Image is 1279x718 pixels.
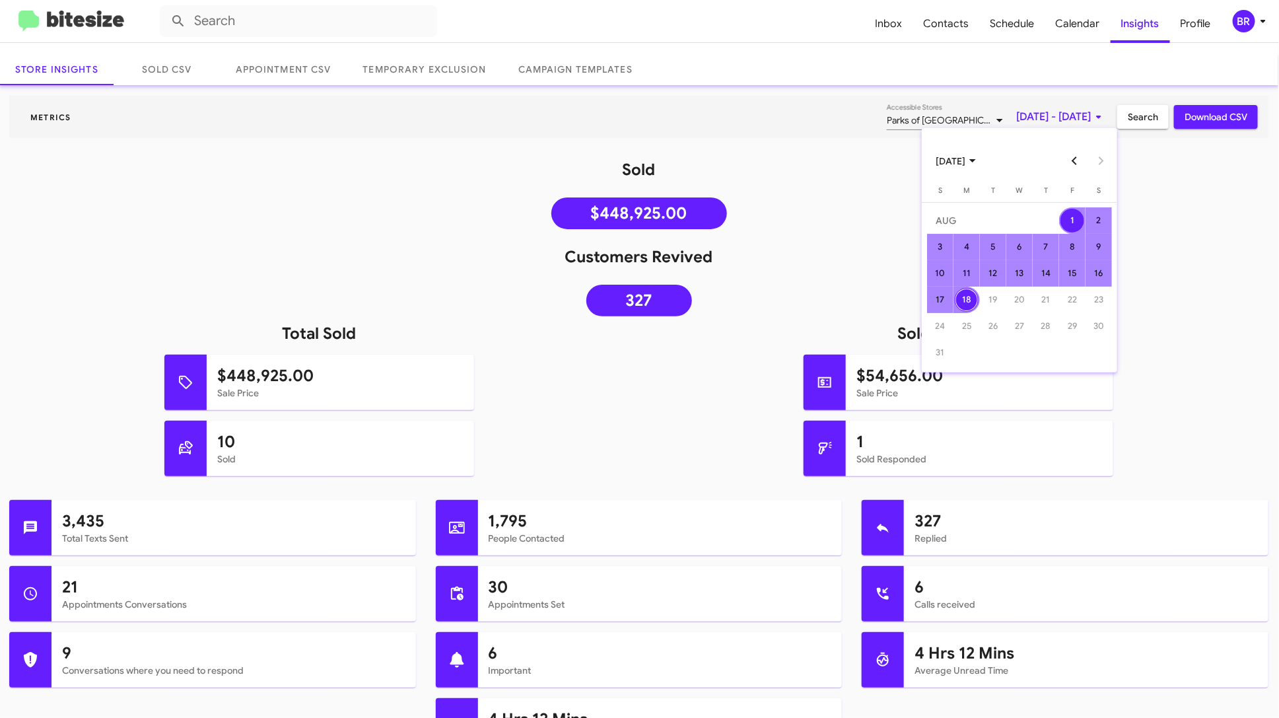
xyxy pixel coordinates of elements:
[953,313,980,340] td: August 25, 2025
[936,149,976,173] span: [DATE]
[1087,314,1111,338] div: 30
[1034,314,1058,338] div: 28
[1059,287,1086,313] td: August 22, 2025
[953,184,980,202] th: Monday
[1034,235,1058,259] div: 7
[927,184,953,202] th: Sunday
[1086,287,1112,313] td: August 23, 2025
[1086,207,1112,234] td: August 2, 2025
[1059,184,1086,202] th: Friday
[1086,260,1112,287] td: August 16, 2025
[1060,235,1084,259] div: 8
[1060,288,1084,312] div: 22
[1060,262,1084,285] div: 15
[981,288,1005,312] div: 19
[1033,313,1059,340] td: August 28, 2025
[1059,260,1086,287] td: August 15, 2025
[927,260,953,287] td: August 10, 2025
[1087,262,1111,285] div: 16
[1006,234,1033,260] td: August 6, 2025
[926,148,986,174] button: Choose month and year
[1059,207,1086,234] td: August 1, 2025
[1034,288,1058,312] div: 21
[980,313,1006,340] td: August 26, 2025
[955,262,979,285] div: 11
[953,234,980,260] td: August 4, 2025
[955,314,979,338] div: 25
[1006,287,1033,313] td: August 20, 2025
[1088,148,1114,174] button: Next month
[981,235,1005,259] div: 5
[1086,313,1112,340] td: August 30, 2025
[927,207,1059,234] td: AUG
[1008,235,1031,259] div: 6
[927,287,953,313] td: August 17, 2025
[1033,260,1059,287] td: August 14, 2025
[1034,262,1058,285] div: 14
[1059,234,1086,260] td: August 8, 2025
[927,234,953,260] td: August 3, 2025
[927,340,953,366] td: August 31, 2025
[928,262,952,285] div: 10
[955,288,979,312] div: 18
[1008,314,1031,338] div: 27
[1033,184,1059,202] th: Thursday
[1006,184,1033,202] th: Wednesday
[928,288,952,312] div: 17
[1086,234,1112,260] td: August 9, 2025
[1061,148,1088,174] button: Previous month
[1060,209,1084,233] div: 1
[1033,287,1059,313] td: August 21, 2025
[928,314,952,338] div: 24
[980,234,1006,260] td: August 5, 2025
[1087,209,1111,233] div: 2
[980,184,1006,202] th: Tuesday
[928,341,952,365] div: 31
[980,287,1006,313] td: August 19, 2025
[1008,288,1031,312] div: 20
[927,313,953,340] td: August 24, 2025
[1059,313,1086,340] td: August 29, 2025
[1086,184,1112,202] th: Saturday
[1087,288,1111,312] div: 23
[953,260,980,287] td: August 11, 2025
[981,314,1005,338] div: 26
[1087,235,1111,259] div: 9
[1033,234,1059,260] td: August 7, 2025
[980,260,1006,287] td: August 12, 2025
[1006,260,1033,287] td: August 13, 2025
[953,287,980,313] td: August 18, 2025
[1060,314,1084,338] div: 29
[928,235,952,259] div: 3
[981,262,1005,285] div: 12
[1008,262,1031,285] div: 13
[1006,313,1033,340] td: August 27, 2025
[955,235,979,259] div: 4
